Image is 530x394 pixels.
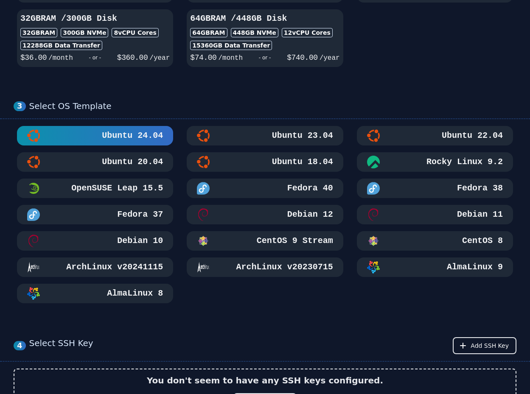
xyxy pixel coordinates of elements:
[149,54,170,62] span: /year
[440,130,503,142] h3: Ubuntu 22.04
[17,152,173,172] button: Ubuntu 20.04Ubuntu 20.04
[14,101,26,111] div: 3
[147,374,383,386] h2: You don't seem to have any SSH keys configured.
[27,287,40,300] img: AlmaLinux 8
[29,337,93,354] div: Select SSH Key
[73,52,117,64] div: - or -
[187,231,343,251] button: CentOS 9 StreamCentOS 9 Stream
[27,182,40,195] img: OpenSUSE Leap 15.5 Minimal
[218,54,243,62] span: /month
[20,41,102,50] div: 12288 GB Data Transfer
[243,52,287,64] div: - or -
[187,9,343,67] button: 64GBRAM /448GB Disk64GBRAM448GB NVMe12vCPU Cores15360GB Data Transfer$74.00/month- or -$740.00/year
[187,257,343,277] button: ArchLinux v20230715ArchLinux v20230715
[100,156,163,168] h3: Ubuntu 20.04
[27,156,40,168] img: Ubuntu 20.04
[17,205,173,224] button: Fedora 37Fedora 37
[17,9,173,67] button: 32GBRAM /300GB Disk32GBRAM300GB NVMe8vCPU Cores12288GB Data Transfer$36.00/month- or -$360.00/year
[117,53,148,62] span: $ 360.00
[70,182,163,194] h3: OpenSUSE Leap 15.5
[235,261,333,273] h3: ArchLinux v20230715
[187,205,343,224] button: Debian 12Debian 12
[367,261,380,274] img: AlmaLinux 9
[197,156,210,168] img: Ubuntu 18.04
[17,231,173,251] button: Debian 10Debian 10
[27,235,40,247] img: Debian 10
[29,101,516,112] div: Select OS Template
[190,13,339,25] h3: 64GB RAM / 448 GB Disk
[197,261,210,274] img: ArchLinux v20230715
[287,53,317,62] span: $ 740.00
[357,231,513,251] button: CentOS 8CentOS 8
[445,261,503,273] h3: AlmaLinux 9
[367,235,380,247] img: CentOS 8
[367,156,380,168] img: Rocky Linux 9.2
[14,341,26,351] div: 4
[357,257,513,277] button: AlmaLinux 9AlmaLinux 9
[17,257,173,277] button: ArchLinux v20241115ArchLinux v20241115
[100,130,163,142] h3: Ubuntu 24.04
[112,28,158,37] div: 8 vCPU Cores
[187,179,343,198] button: Fedora 40Fedora 40
[64,261,163,273] h3: ArchLinux v20241115
[357,179,513,198] button: Fedora 38Fedora 38
[190,53,216,62] span: $ 74.00
[357,126,513,145] button: Ubuntu 22.04Ubuntu 22.04
[453,337,516,354] button: Add SSH Key
[197,235,210,247] img: CentOS 9 Stream
[255,235,333,247] h3: CentOS 9 Stream
[20,53,47,62] span: $ 36.00
[27,208,40,221] img: Fedora 37
[270,156,333,168] h3: Ubuntu 18.04
[190,28,227,37] div: 64GB RAM
[320,54,340,62] span: /year
[17,126,173,145] button: Ubuntu 24.04Ubuntu 24.04
[48,54,73,62] span: /month
[286,182,333,194] h3: Fedora 40
[282,28,333,37] div: 12 vCPU Cores
[231,28,278,37] div: 448 GB NVMe
[367,208,380,221] img: Debian 11
[17,179,173,198] button: OpenSUSE Leap 15.5 MinimalOpenSUSE Leap 15.5
[197,208,210,221] img: Debian 12
[197,129,210,142] img: Ubuntu 23.04
[425,156,503,168] h3: Rocky Linux 9.2
[357,152,513,172] button: Rocky Linux 9.2Rocky Linux 9.2
[455,209,503,221] h3: Debian 11
[115,209,163,221] h3: Fedora 37
[455,182,503,194] h3: Fedora 38
[61,28,108,37] div: 300 GB NVMe
[27,261,40,274] img: ArchLinux v20241115
[471,341,509,350] span: Add SSH Key
[460,235,503,247] h3: CentOS 8
[270,130,333,142] h3: Ubuntu 23.04
[286,209,333,221] h3: Debian 12
[367,182,380,195] img: Fedora 38
[20,28,57,37] div: 32GB RAM
[357,205,513,224] button: Debian 11Debian 11
[115,235,163,247] h3: Debian 10
[187,126,343,145] button: Ubuntu 23.04Ubuntu 23.04
[20,13,170,25] h3: 32GB RAM / 300 GB Disk
[190,41,272,50] div: 15360 GB Data Transfer
[187,152,343,172] button: Ubuntu 18.04Ubuntu 18.04
[27,129,40,142] img: Ubuntu 24.04
[367,129,380,142] img: Ubuntu 22.04
[105,288,163,299] h3: AlmaLinux 8
[197,182,210,195] img: Fedora 40
[17,284,173,303] button: AlmaLinux 8AlmaLinux 8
